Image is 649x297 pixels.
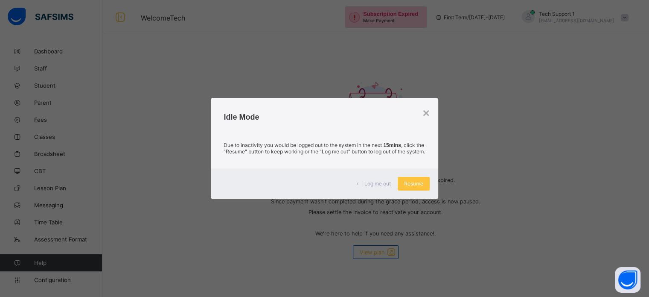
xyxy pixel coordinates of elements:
[404,180,423,187] span: Resume
[364,180,391,187] span: Log me out
[224,142,425,155] p: Due to inactivity you would be logged out to the system in the next , click the "Resume" button t...
[615,267,640,293] button: Open asap
[422,106,429,120] div: ×
[224,113,425,122] h2: Idle Mode
[383,142,401,148] strong: 15mins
